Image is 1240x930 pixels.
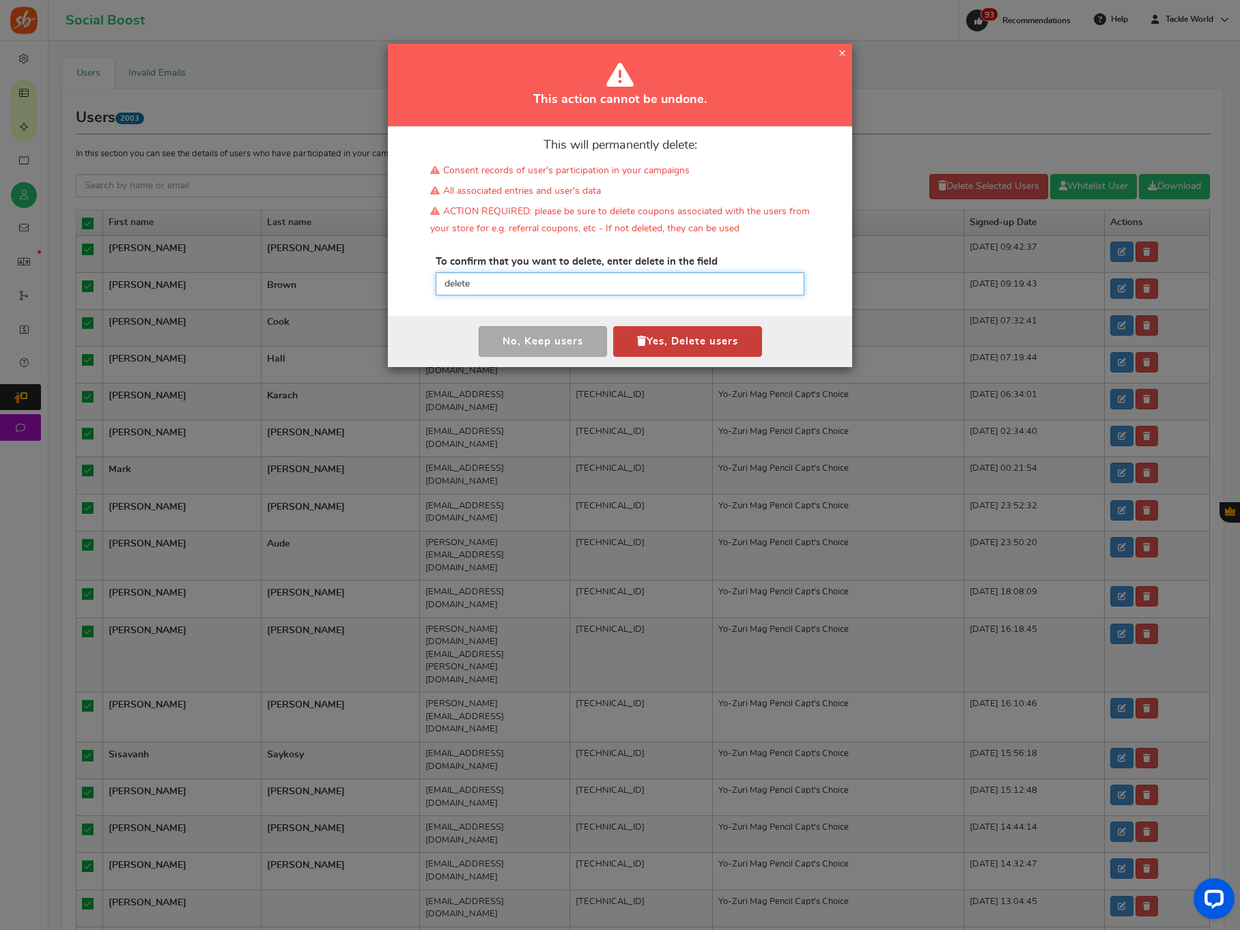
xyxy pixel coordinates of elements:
[436,272,804,295] input: delete
[430,203,810,241] li: ACTION REQUIRED: please be sure to delete coupons associated with the users from your store for e...
[1183,873,1240,930] iframe: LiveChat chat widget
[578,336,583,347] span: s
[436,255,718,269] label: To confirm that you want to delete, enter delete in the field
[398,137,842,154] p: This will permanently delete:
[430,162,810,183] li: Consent records of user's participation in your campaigns
[479,326,607,357] button: No, Keep users
[839,47,846,59] span: ×
[430,183,810,203] li: All associated entries and user's data
[405,91,835,109] h4: This action cannot be undone.
[613,326,762,357] button: Yes, Delete users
